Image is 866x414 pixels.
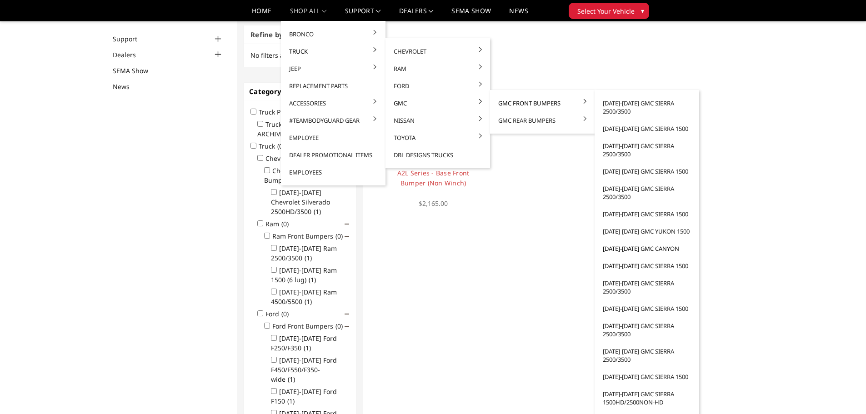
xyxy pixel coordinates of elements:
[389,146,486,164] a: DBL Designs Trucks
[113,50,147,60] a: Dealers
[271,387,337,405] label: [DATE]-[DATE] Ford F150
[598,257,696,274] a: [DATE]-[DATE] GMC Sierra 1500
[598,120,696,137] a: [DATE]-[DATE] GMC Sierra 1500
[304,344,311,352] span: (1)
[244,25,356,44] h3: Refine by
[494,95,591,112] a: GMC Front Bumpers
[305,254,312,262] span: (1)
[264,166,319,185] label: Chevrolet Front Bumpers
[271,334,337,352] label: [DATE]-[DATE] Ford F250/F350
[345,8,381,21] a: Support
[265,309,294,318] label: Ford
[598,95,696,120] a: [DATE]-[DATE] GMC Sierra 2500/3500
[265,154,310,163] label: Chevrolet
[287,397,295,405] span: (1)
[271,356,337,384] label: [DATE]-[DATE] Ford F450/F550/F350-wide
[271,188,330,216] label: [DATE]-[DATE] Chevrolet Silverado 2500HD/3500
[419,199,448,208] span: $2,165.00
[285,43,382,60] a: Truck
[389,60,486,77] a: Ram
[598,137,696,163] a: [DATE]-[DATE] GMC Sierra 2500/3500
[285,164,382,181] a: Employees
[821,370,866,414] iframe: Chat Widget
[272,232,348,240] label: Ram Front Bumpers
[389,112,486,129] a: Nissan
[598,274,696,300] a: [DATE]-[DATE] GMC Sierra 2500/3500
[259,142,290,150] label: Truck
[285,25,382,43] a: Bronco
[257,120,329,138] label: Truck Front Bumpers ARCHIVE
[309,275,316,284] span: (1)
[345,234,349,239] span: Click to show/hide children
[598,205,696,223] a: [DATE]-[DATE] GMC Sierra 1500
[259,108,347,116] label: Truck Products ARCHIVE
[335,232,343,240] span: (0)
[598,223,696,240] a: [DATE]-[DATE] GMC Yukon 1500
[113,66,160,75] a: SEMA Show
[389,95,486,112] a: GMC
[285,146,382,164] a: Dealer Promotional Items
[345,312,349,316] span: Click to show/hide children
[305,297,312,306] span: (1)
[314,207,321,216] span: (1)
[598,240,696,257] a: [DATE]-[DATE] GMC Canyon
[113,82,141,91] a: News
[641,6,644,15] span: ▾
[494,112,591,129] a: GMC Rear Bumpers
[598,343,696,368] a: [DATE]-[DATE] GMC Sierra 2500/3500
[397,169,470,187] a: A2L Series - Base Front Bumper (Non Winch)
[271,288,337,306] label: [DATE]-[DATE] Ram 4500/5500
[389,129,486,146] a: Toyota
[598,368,696,385] a: [DATE]-[DATE] GMC Sierra 1500
[451,8,491,21] a: SEMA Show
[113,34,149,44] a: Support
[345,324,349,329] span: Click to show/hide children
[250,51,303,60] span: No filters applied
[249,86,350,97] h4: Category
[399,8,434,21] a: Dealers
[569,3,649,19] button: Select Your Vehicle
[345,222,349,226] span: Click to show/hide children
[509,8,528,21] a: News
[285,95,382,112] a: Accessories
[277,142,285,150] span: (0)
[285,129,382,146] a: Employee
[389,77,486,95] a: Ford
[577,6,635,16] span: Select Your Vehicle
[288,375,295,384] span: (1)
[252,8,271,21] a: Home
[598,385,696,411] a: [DATE]-[DATE] GMC Sierra 1500HD/2500non-HD
[290,8,327,21] a: shop all
[335,322,343,330] span: (0)
[285,77,382,95] a: Replacement Parts
[598,317,696,343] a: [DATE]-[DATE] GMC Sierra 2500/3500
[598,163,696,180] a: [DATE]-[DATE] GMC Sierra 1500
[271,266,337,284] label: [DATE]-[DATE] Ram 1500 (6 lug)
[598,300,696,317] a: [DATE]-[DATE] GMC Sierra 1500
[281,219,289,228] span: (0)
[598,180,696,205] a: [DATE]-[DATE] GMC Sierra 2500/3500
[285,60,382,77] a: Jeep
[265,219,294,228] label: Ram
[389,43,486,60] a: Chevrolet
[272,322,348,330] label: Ford Front Bumpers
[281,309,289,318] span: (0)
[285,112,382,129] a: #TeamBodyguard Gear
[271,244,337,262] label: [DATE]-[DATE] Ram 2500/3500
